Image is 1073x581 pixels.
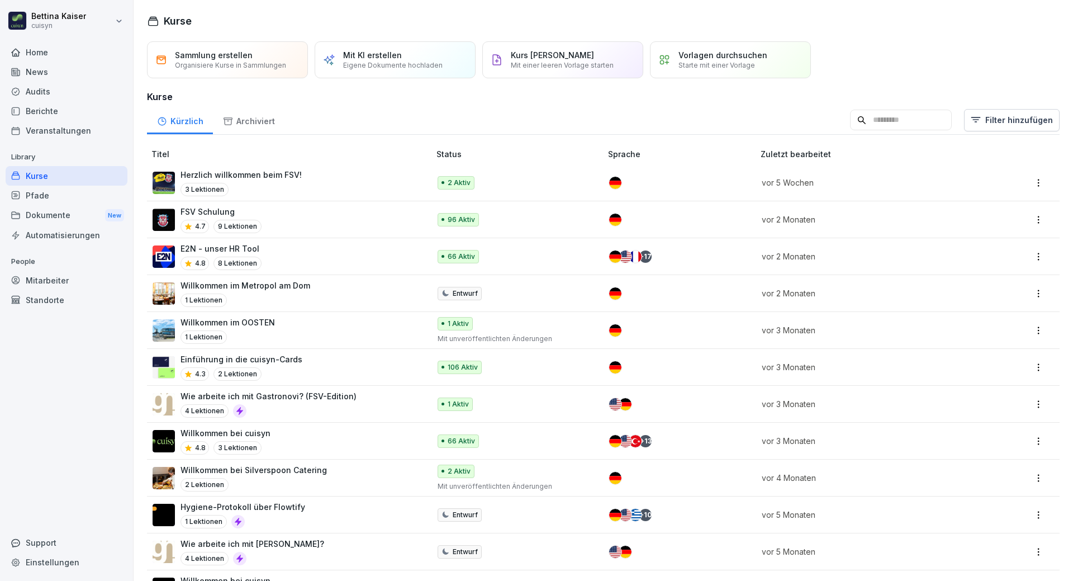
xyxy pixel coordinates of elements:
p: Vorlagen durchsuchen [678,50,767,60]
p: 4.8 [195,258,206,268]
img: qetnc47un504ojga6j12dr4n.png [153,541,175,563]
div: Support [6,533,127,552]
img: de.svg [609,177,621,189]
p: 4 Lektionen [181,404,229,418]
img: us.svg [619,509,632,521]
img: de.svg [609,435,621,447]
p: E2N - unser HR Tool [181,243,262,254]
div: + 13 [639,435,652,447]
p: 2 Lektionen [181,478,229,492]
img: d9cg4ozm5i3lmr7kggjym0q8.png [153,504,175,526]
a: Einstellungen [6,552,127,572]
p: 4.7 [195,221,206,232]
img: ix1ykoc2zihs2snthutkekki.png [153,319,175,342]
img: us.svg [619,435,632,447]
img: j5tzse9oztc65uavxh9ek5hz.png [153,282,175,305]
img: tr.svg [629,435,642,447]
a: News [6,62,127,82]
p: 2 Aktiv [448,178,471,188]
p: 4.3 [195,369,206,379]
p: Wie arbeite ich mit Gastronovi? (FSV-Edition) [181,390,357,402]
button: Filter hinzufügen [964,109,1060,131]
p: 66 Aktiv [448,436,475,446]
p: 1 Lektionen [181,294,227,307]
a: Veranstaltungen [6,121,127,140]
p: 8 Lektionen [213,257,262,270]
p: 2 Aktiv [448,466,471,476]
img: v3waek6d9s64spglai58xorv.png [153,430,175,452]
p: Organisiere Kurse in Sammlungen [175,61,286,69]
p: Sammlung erstellen [175,50,253,60]
a: Home [6,42,127,62]
p: 1 Aktiv [448,399,469,409]
div: Standorte [6,290,127,310]
p: Mit unveröffentlichten Änderungen [438,334,590,344]
p: Library [6,148,127,166]
img: cw64uprnppv25cwe2ag2tbwy.png [153,209,175,231]
a: Audits [6,82,127,101]
p: Titel [151,148,432,160]
img: de.svg [609,287,621,300]
a: Automatisierungen [6,225,127,245]
img: q025270qoffclbg98vwiajx6.png [153,245,175,268]
p: Wie arbeite ich mit [PERSON_NAME]? [181,538,324,550]
p: Starte mit einer Vorlage [678,61,755,69]
p: Entwurf [453,289,478,299]
p: 4 Lektionen [181,552,229,565]
a: Archiviert [213,106,284,134]
p: Mit einer leeren Vorlage starten [511,61,614,69]
p: vor 3 Monaten [762,361,970,373]
p: 1 Aktiv [448,319,469,329]
a: Mitarbeiter [6,271,127,290]
p: 3 Lektionen [181,183,229,196]
p: Mit unveröffentlichten Änderungen [438,481,590,492]
img: de.svg [609,251,621,263]
p: Sprache [608,148,756,160]
h1: Kurse [164,13,192,29]
img: us.svg [609,546,621,558]
p: Zuletzt bearbeitet [761,148,983,160]
p: cuisyn [31,22,86,30]
p: 3 Lektionen [213,441,262,455]
img: vko4dyk4lnfa1fwbu5ui5jwj.png [153,172,175,194]
p: Willkommen im Metropol am Dom [181,280,310,291]
p: 96 Aktiv [448,215,475,225]
img: s6pfjskuklashkyuj0y7hdnf.png [153,467,175,489]
p: Status [436,148,604,160]
p: People [6,253,127,271]
p: Mit KI erstellen [343,50,402,60]
p: vor 2 Monaten [762,287,970,299]
img: de.svg [609,214,621,226]
p: 1 Lektionen [181,330,227,344]
img: de.svg [609,509,621,521]
p: 9 Lektionen [213,220,262,233]
img: us.svg [609,398,621,410]
p: 4.8 [195,443,206,453]
p: Eigene Dokumente hochladen [343,61,443,69]
h3: Kurse [147,90,1060,103]
a: Kurse [6,166,127,186]
img: de.svg [619,546,632,558]
p: vor 3 Monaten [762,398,970,410]
div: Dokumente [6,205,127,226]
div: Kürzlich [147,106,213,134]
a: Berichte [6,101,127,121]
div: New [105,209,124,222]
p: 106 Aktiv [448,362,478,372]
p: Hygiene-Protokoll über Flowtify [181,501,305,513]
p: Willkommen bei Silverspoon Catering [181,464,327,476]
img: de.svg [609,324,621,337]
p: Einführung in die cuisyn-Cards [181,353,302,365]
p: Bettina Kaiser [31,12,86,21]
p: vor 5 Monaten [762,509,970,521]
img: de.svg [619,398,632,410]
a: Pfade [6,186,127,205]
p: vor 2 Monaten [762,214,970,225]
img: fr.svg [629,251,642,263]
